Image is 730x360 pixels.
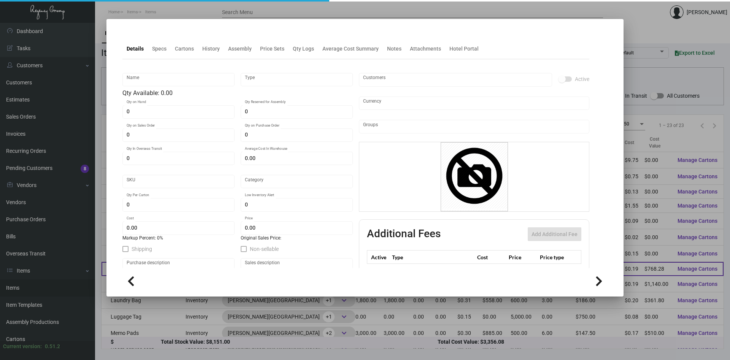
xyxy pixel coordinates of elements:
[250,244,279,254] span: Non-sellable
[410,45,441,53] div: Attachments
[363,77,548,83] input: Add new..
[122,89,353,98] div: Qty Available: 0.00
[387,45,401,53] div: Notes
[127,45,144,53] div: Details
[132,244,152,254] span: Shipping
[45,343,60,350] div: 0.51.2
[449,45,479,53] div: Hotel Portal
[367,251,390,264] th: Active
[390,251,475,264] th: Type
[532,231,578,237] span: Add Additional Fee
[367,227,441,241] h2: Additional Fees
[363,124,586,130] input: Add new..
[228,45,252,53] div: Assembly
[528,227,581,241] button: Add Additional Fee
[175,45,194,53] div: Cartons
[202,45,220,53] div: History
[152,45,167,53] div: Specs
[260,45,284,53] div: Price Sets
[475,251,506,264] th: Cost
[3,343,42,350] div: Current version:
[538,251,572,264] th: Price type
[507,251,538,264] th: Price
[293,45,314,53] div: Qty Logs
[575,75,589,84] span: Active
[322,45,379,53] div: Average Cost Summary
